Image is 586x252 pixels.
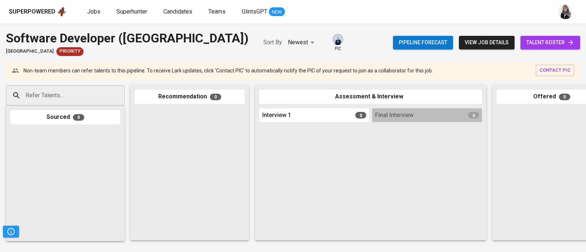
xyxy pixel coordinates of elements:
[399,38,447,47] span: Pipeline forecast
[116,8,147,15] span: Superhunter
[375,111,413,120] span: Final Interview
[332,34,344,45] img: annisa@glints.com
[87,7,102,16] a: Jobs
[468,112,479,119] span: 0
[120,95,122,96] button: Open
[6,48,53,55] span: [GEOGRAPHIC_DATA]
[210,94,221,100] span: 0
[56,47,84,56] div: New Job received from Demand Team
[393,36,453,49] button: Pipeline forecast
[331,33,344,52] div: pic
[10,110,120,124] div: Sourced
[208,8,226,15] span: Teams
[242,8,267,15] span: GlintsGPT
[465,38,509,47] span: view job details
[262,111,291,120] span: Interview 1
[459,36,515,49] button: view job details
[73,114,84,121] span: 0
[9,6,67,17] a: Superpoweredapp logo
[57,6,67,17] img: app logo
[539,66,571,75] span: contact pic
[3,226,19,237] button: Pipeline Triggers
[6,29,249,47] div: Software Developer ([GEOGRAPHIC_DATA])
[520,36,580,49] a: talent roster
[288,36,317,49] div: Newest
[559,94,570,100] span: 0
[163,8,192,15] span: Candidates
[163,7,194,16] a: Candidates
[288,38,308,47] p: Newest
[558,4,573,19] img: sinta.windasari@glints.com
[536,65,574,76] button: contact pic
[208,7,227,16] a: Teams
[526,38,574,47] span: talent roster
[269,8,285,16] span: NEW
[9,8,55,16] div: Superpowered
[87,8,100,15] span: Jobs
[23,67,433,74] p: Non-team members can refer talents to this pipeline. To receive Lark updates, click 'Contact PIC'...
[263,38,282,47] p: Sort By
[355,112,366,119] span: 0
[259,90,482,104] div: Assessment & Interview
[56,48,84,55] span: Priority
[242,7,285,16] a: GlintsGPT NEW
[116,7,149,16] a: Superhunter
[135,90,245,104] div: Recommendation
